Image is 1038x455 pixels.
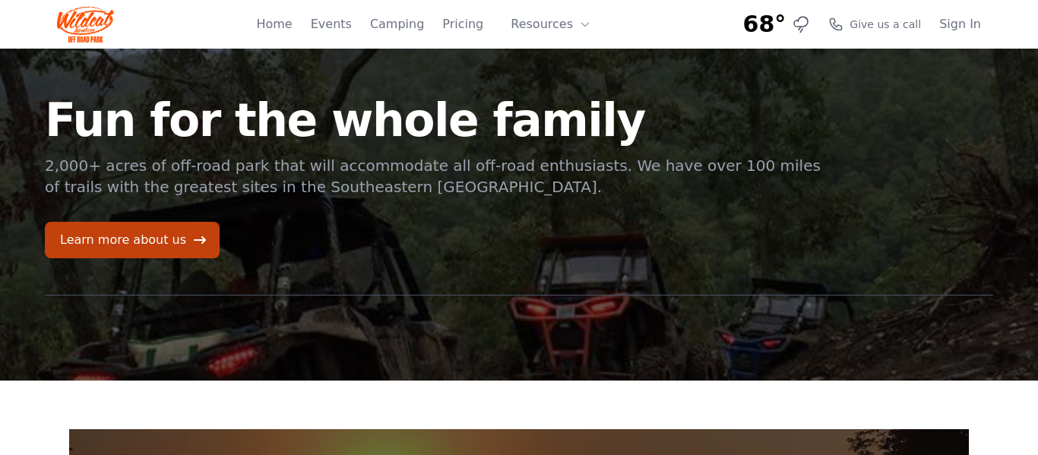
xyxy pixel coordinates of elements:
[370,15,424,33] a: Camping
[45,155,823,197] p: 2,000+ acres of off-road park that will accommodate all off-road enthusiasts. We have over 100 mi...
[45,97,823,143] h1: Fun for the whole family
[45,222,220,258] a: Learn more about us
[256,15,292,33] a: Home
[743,11,786,38] span: 68°
[828,17,921,32] a: Give us a call
[850,17,921,32] span: Give us a call
[502,9,600,39] button: Resources
[57,6,114,43] img: Wildcat Logo
[442,15,483,33] a: Pricing
[311,15,352,33] a: Events
[939,15,981,33] a: Sign In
